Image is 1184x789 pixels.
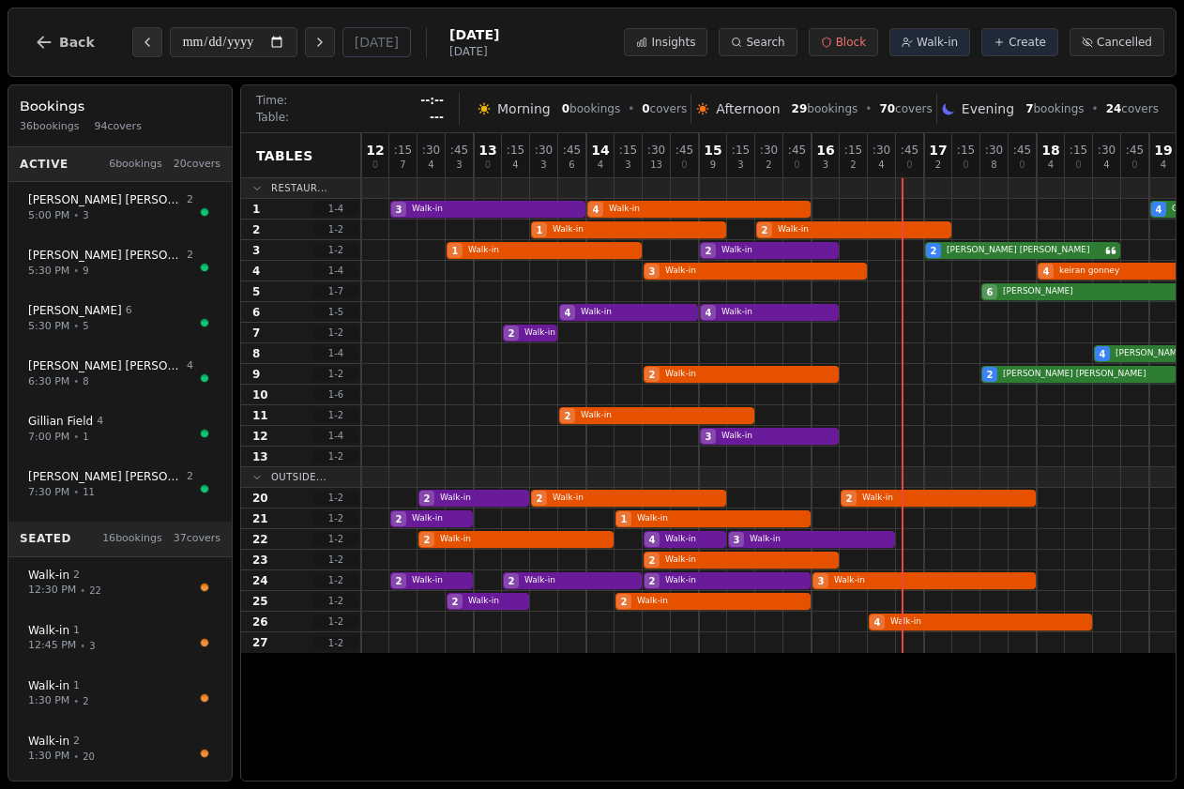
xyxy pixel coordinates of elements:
span: 36 bookings [20,119,80,135]
span: 5 [252,284,260,299]
span: : 30 [873,144,890,156]
span: Walk-in [524,574,642,587]
span: 0 [681,160,687,170]
span: 37 covers [174,531,220,547]
span: Walk-in [468,595,529,608]
span: : 45 [563,144,581,156]
span: 9 [83,264,88,278]
span: 4 [598,160,603,170]
button: [PERSON_NAME] 65:30 PM•5 [16,293,224,344]
span: 4 [649,533,656,547]
span: Walk-in [553,492,726,505]
span: 1 - 4 [313,346,358,360]
span: Walk-in [721,244,839,257]
span: Afternoon [716,99,780,118]
span: Tables [256,146,313,165]
span: Search [746,35,784,50]
span: 20 [83,750,95,764]
span: 2 [396,574,402,588]
span: Walk-in [862,492,1036,505]
span: 26 [252,615,268,630]
span: Insights [651,35,695,50]
span: [PERSON_NAME] [PERSON_NAME] [28,358,183,373]
span: Walk-in [412,203,585,216]
span: : 15 [732,144,750,156]
span: • [73,694,79,708]
span: 2 [649,574,656,588]
span: 3 [649,265,656,279]
button: Walk-in [889,28,970,56]
span: 0 [906,160,912,170]
span: 0 [562,102,569,115]
span: 2 [424,492,431,506]
span: 23 [252,553,268,568]
span: • [73,374,79,388]
span: 2 [73,734,80,750]
span: 8 [991,160,996,170]
span: 1 - 2 [313,449,358,463]
span: Walk-in [721,430,839,443]
span: Walk-in [665,368,839,381]
span: Walk-in [665,554,839,567]
span: 2 [424,533,431,547]
span: 4 [428,160,433,170]
span: [PERSON_NAME] [28,303,122,318]
span: 12 [252,429,268,444]
span: 9 [252,367,260,382]
span: • [73,208,79,222]
span: Walk-in [834,574,1036,587]
span: 16 [816,144,834,157]
span: : 30 [760,144,778,156]
span: [PERSON_NAME] [PERSON_NAME] [28,469,183,484]
button: Walk-in 212:30 PM•22 [16,557,224,609]
span: 2 [509,574,515,588]
svg: Customer message [1105,245,1116,256]
span: Cancelled [1097,35,1152,50]
span: Morning [497,99,551,118]
span: [PERSON_NAME] [PERSON_NAME] [28,248,183,263]
button: Cancelled [1070,28,1164,56]
span: 2 [396,512,402,526]
button: Search [719,28,797,56]
span: 22 [89,584,101,598]
span: 0 [963,160,968,170]
span: • [865,101,872,116]
span: 1 - 2 [313,553,358,567]
span: 11 [83,485,95,499]
span: 13 [650,160,662,170]
span: Back [59,36,95,49]
span: 4 [878,160,884,170]
span: 0 [642,102,649,115]
span: 3 [540,160,546,170]
span: 21 [252,511,268,526]
span: : 15 [1070,144,1087,156]
span: 29 [792,102,808,115]
span: [DATE] [449,25,499,44]
span: 1 - 2 [313,367,358,381]
span: 0 [794,160,799,170]
span: 1 [621,512,628,526]
span: 4 [1043,265,1050,279]
span: 2 [187,248,193,264]
span: 2 [73,568,80,584]
span: 2 [565,409,571,423]
span: 15 [704,144,721,157]
span: 4 [593,203,600,217]
span: 1 - 2 [313,222,358,236]
span: 12:30 PM [28,583,76,599]
button: Insights [624,28,707,56]
span: 7:30 PM [28,485,69,501]
span: Walk-in [28,623,69,638]
span: Walk-in [28,568,69,583]
span: • [628,101,634,116]
span: 12 [366,144,384,157]
span: [PERSON_NAME] [PERSON_NAME] [947,244,1101,257]
span: 13 [478,144,496,157]
span: Walk-in [721,306,839,319]
button: [PERSON_NAME] [PERSON_NAME]46:30 PM•8 [16,348,224,400]
span: Walk-in [637,512,811,525]
span: 1 - 2 [313,243,358,257]
span: 3 [823,160,828,170]
span: 9 [710,160,716,170]
span: Walk-in [778,223,951,236]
